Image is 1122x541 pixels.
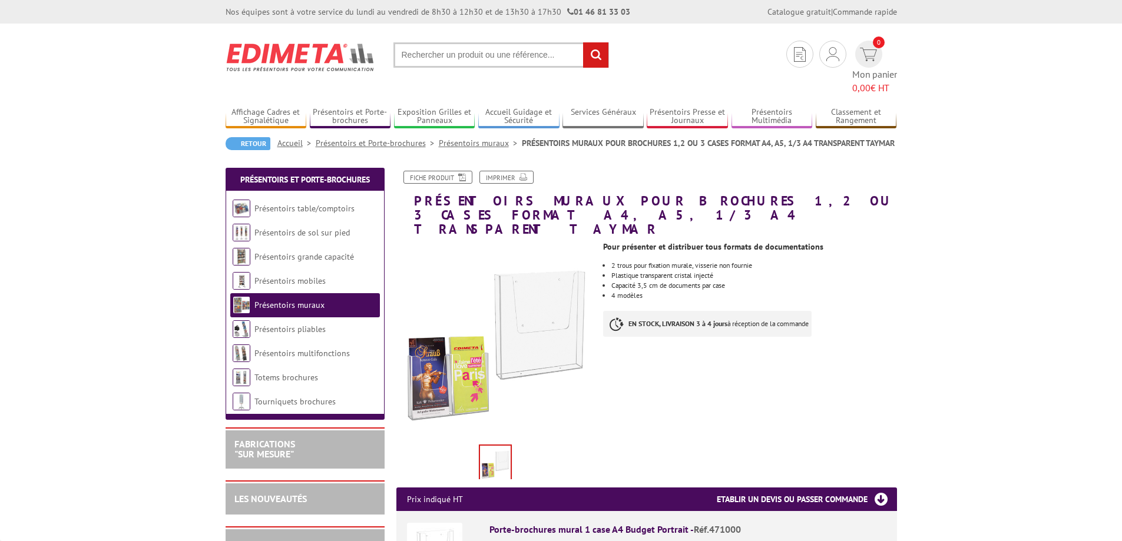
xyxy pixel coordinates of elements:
a: Présentoirs grande capacité [254,251,354,262]
p: Prix indiqué HT [407,487,463,511]
a: Catalogue gratuit [767,6,831,17]
img: Présentoirs muraux [233,296,250,314]
a: Exposition Grilles et Panneaux [394,107,475,127]
a: Présentoirs muraux [254,300,325,310]
span: Réf.471000 [694,523,741,535]
a: Présentoirs Multimédia [732,107,813,127]
a: Accueil [277,138,316,148]
a: Présentoirs et Porte-brochures [240,174,370,185]
a: Présentoirs multifonctions [254,348,350,359]
a: Présentoirs muraux [439,138,522,148]
a: devis rapide 0 Mon panier 0,00€ HT [852,41,897,95]
p: à réception de la commande [603,311,812,337]
img: Présentoirs pliables [233,320,250,338]
span: 0,00 [852,82,871,94]
div: Nos équipes sont à votre service du lundi au vendredi de 8h30 à 12h30 et de 13h30 à 17h30 [226,6,630,18]
a: Commande rapide [833,6,897,17]
img: devis rapide [794,47,806,62]
strong: 01 46 81 33 03 [567,6,630,17]
a: Services Généraux [562,107,644,127]
h1: PRÉSENTOIRS MURAUX POUR BROCHURES 1,2 OU 3 CASES FORMAT A4, A5, 1/3 A4 TRANSPARENT TAYMAR [388,171,906,237]
a: Affichage Cadres et Signalétique [226,107,307,127]
strong: EN STOCK, LIVRAISON 3 à 4 jours [628,319,727,328]
a: FABRICATIONS"Sur Mesure" [234,438,295,460]
a: Présentoirs pliables [254,324,326,334]
div: | [767,6,897,18]
a: Présentoirs mobiles [254,276,326,286]
img: Edimeta [226,35,376,79]
img: devis rapide [860,48,877,61]
li: PRÉSENTOIRS MURAUX POUR BROCHURES 1,2 OU 3 CASES FORMAT A4, A5, 1/3 A4 TRANSPARENT TAYMAR [522,137,895,149]
img: porte_brochures_muraux_471300_2.jpg [396,242,595,440]
a: Présentoirs Presse et Journaux [647,107,728,127]
a: Présentoirs et Porte-brochures [316,138,439,148]
img: Présentoirs table/comptoirs [233,200,250,217]
input: Rechercher un produit ou une référence... [393,42,609,68]
img: devis rapide [826,47,839,61]
strong: Pour présenter et distribuer tous formats de documentations [603,241,823,252]
li: 2 trous pour fixation murale, visserie non fournie [611,262,896,269]
img: Présentoirs de sol sur pied [233,224,250,241]
img: porte_brochures_muraux_471300_2.jpg [480,446,511,482]
a: Présentoirs de sol sur pied [254,227,350,238]
span: 0 [873,36,885,48]
a: Imprimer [479,171,534,184]
a: Totems brochures [254,372,318,383]
a: Accueil Guidage et Sécurité [478,107,560,127]
a: Tourniquets brochures [254,396,336,407]
li: Plastique transparent cristal injecté [611,272,896,279]
img: Tourniquets brochures [233,393,250,410]
img: Présentoirs mobiles [233,272,250,290]
span: € HT [852,81,897,95]
a: Retour [226,137,270,150]
span: Mon panier [852,68,897,95]
li: 4 modèles [611,292,896,299]
li: Capacité 3,5 cm de documents par case [611,282,896,289]
h3: Etablir un devis ou passer commande [717,487,897,511]
a: Présentoirs et Porte-brochures [310,107,391,127]
a: Présentoirs table/comptoirs [254,203,355,214]
img: Totems brochures [233,369,250,386]
div: Porte-brochures mural 1 case A4 Budget Portrait - [489,523,886,536]
a: LES NOUVEAUTÉS [234,493,307,505]
img: Présentoirs multifonctions [233,344,250,362]
a: Classement et Rangement [816,107,897,127]
a: Fiche produit [403,171,472,184]
img: Présentoirs grande capacité [233,248,250,265]
input: rechercher [583,42,608,68]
